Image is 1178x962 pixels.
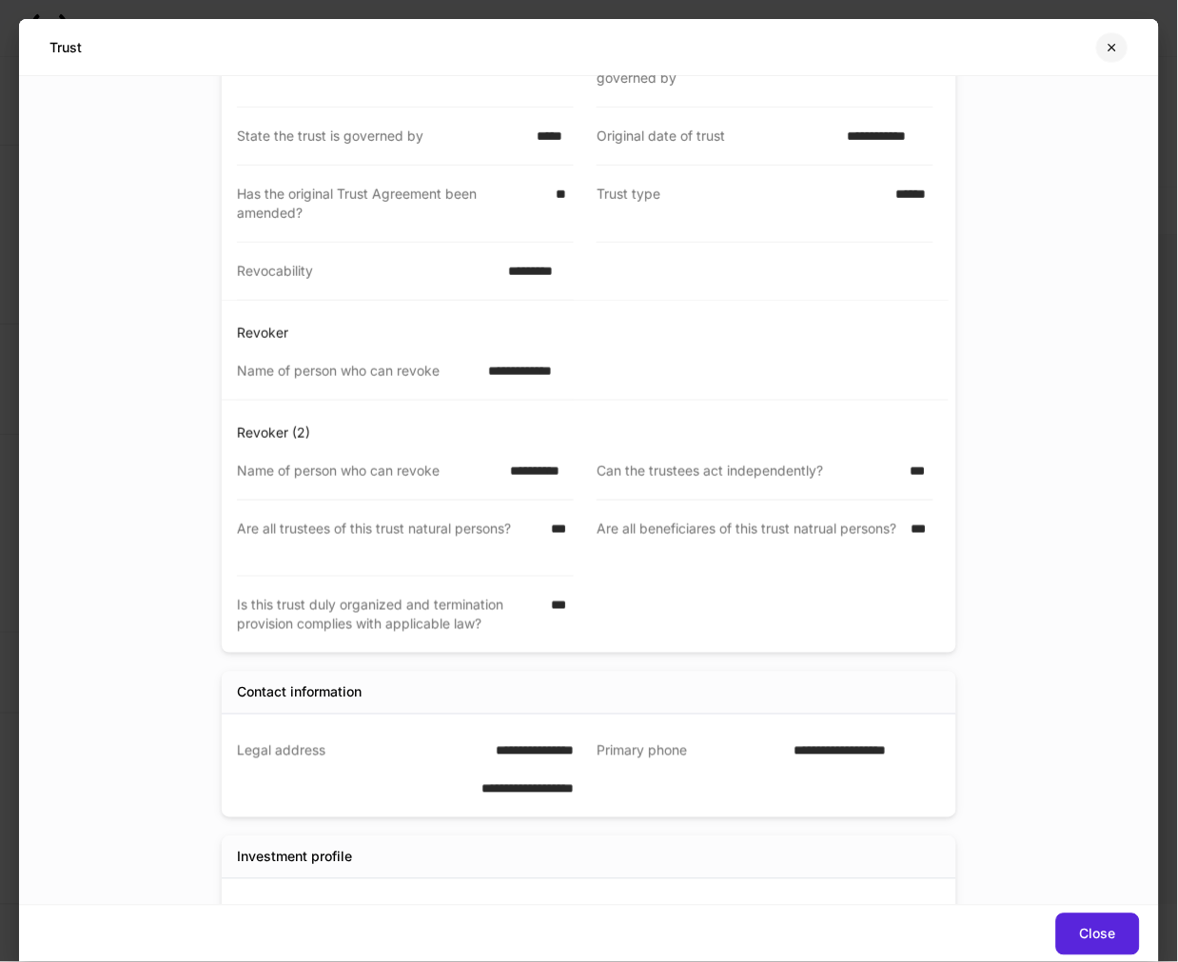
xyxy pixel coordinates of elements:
[597,520,899,558] div: Are all beneficiares of this trust natrual persons?
[237,423,949,442] p: Revoker (2)
[237,741,439,798] div: Legal address
[49,38,82,57] h5: Trust
[237,461,499,481] div: Name of person who can revoke
[237,596,540,634] div: Is this trust duly organized and termination provision complies with applicable law?
[237,262,497,281] div: Revocability
[1080,928,1116,941] div: Close
[597,461,899,481] div: Can the trustees act independently?
[597,741,782,798] div: Primary phone
[237,127,525,146] div: State the trust is governed by
[237,683,362,702] div: Contact information
[237,324,949,343] p: Revoker
[237,185,544,223] div: Has the original Trust Agreement been amended?
[237,848,352,867] div: Investment profile
[597,185,885,223] div: Trust type
[597,127,836,146] div: Original date of trust
[237,362,478,381] div: Name of person who can revoke
[237,520,540,557] div: Are all trustees of this trust natural persons?
[1056,913,1140,955] button: Close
